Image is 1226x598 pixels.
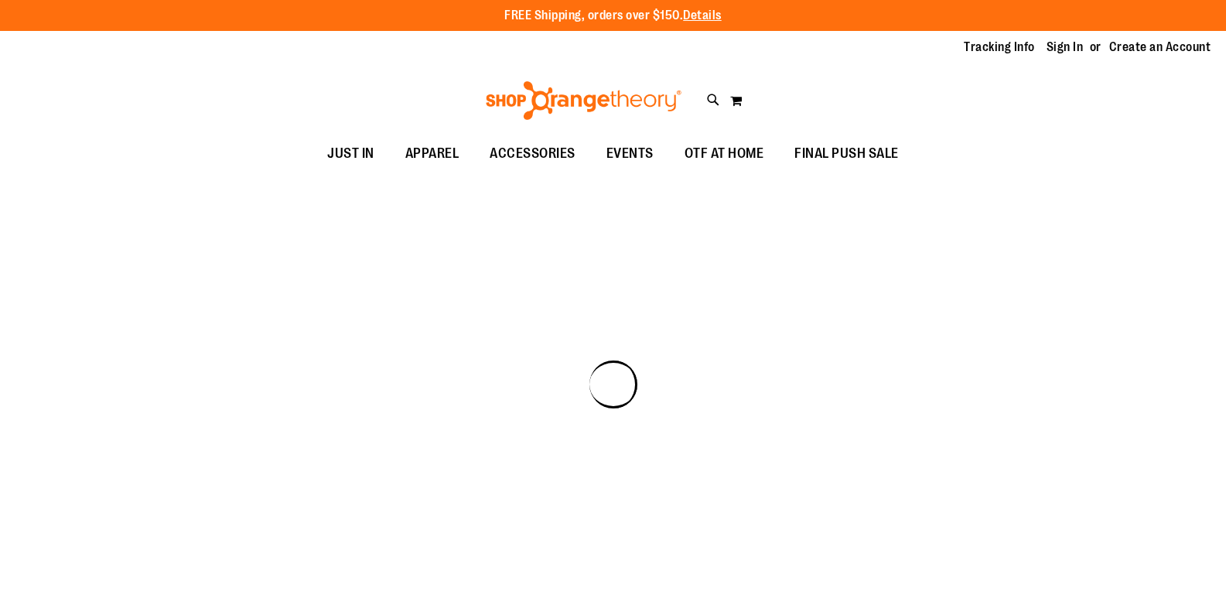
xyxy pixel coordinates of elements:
[685,136,764,171] span: OTF AT HOME
[964,39,1035,56] a: Tracking Info
[1047,39,1084,56] a: Sign In
[405,136,459,171] span: APPAREL
[504,7,722,25] p: FREE Shipping, orders over $150.
[327,136,374,171] span: JUST IN
[1109,39,1211,56] a: Create an Account
[683,9,722,22] a: Details
[606,136,654,171] span: EVENTS
[483,81,684,120] img: Shop Orangetheory
[794,136,899,171] span: FINAL PUSH SALE
[490,136,575,171] span: ACCESSORIES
